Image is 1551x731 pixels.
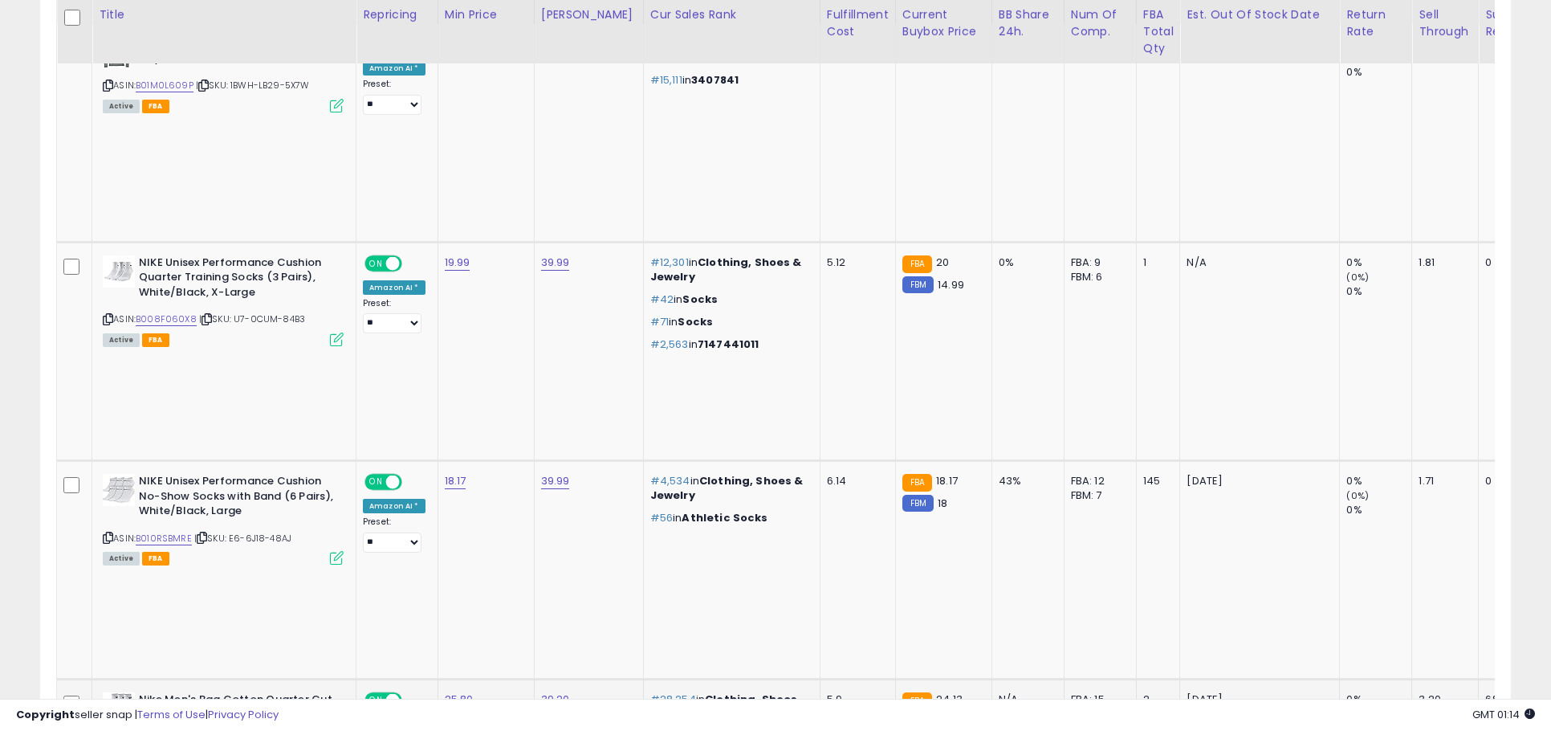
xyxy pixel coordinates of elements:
div: Preset: [363,79,425,115]
span: #56 [650,510,673,525]
p: in [650,511,808,525]
span: #12,301 [650,255,689,270]
div: 5.12 [827,255,883,270]
span: #2,563 [650,337,689,352]
p: in [650,337,808,352]
p: in [650,255,808,284]
p: in [650,474,808,503]
div: seller snap | | [16,708,279,723]
div: 0% [1346,474,1411,488]
span: 20 [936,255,949,270]
div: Amazon AI * [363,280,425,295]
a: B01M0L609P [136,79,193,92]
small: FBA [902,474,932,492]
p: N/A [1187,255,1327,270]
b: NIKE Unisex Performance Cushion No-Show Socks with Band (6 Pairs), White/Black, Large [139,474,334,523]
div: Preset: [363,298,425,334]
p: in [650,73,808,88]
span: #4,534 [650,473,690,488]
span: Clothing, Shoes & Jewelry [650,255,802,284]
p: in [650,315,808,329]
small: FBM [902,495,934,512]
div: Sell Through [1419,6,1472,40]
span: All listings currently available for purchase on Amazon [103,333,140,347]
div: 1.81 [1419,255,1466,270]
div: Preset: [363,517,425,553]
div: ASIN: [103,474,344,563]
span: #42 [650,292,674,307]
div: Amazon AI * [363,499,425,513]
div: FBA: 12 [1071,474,1124,488]
div: Est. Out Of Stock Date [1187,6,1333,23]
div: 0% [999,255,1052,270]
a: 39.99 [541,473,570,489]
div: Current Buybox Price [902,6,985,40]
small: FBM [902,276,934,293]
a: Privacy Policy [208,707,279,722]
div: ASIN: [103,36,344,111]
span: FBA [142,333,169,347]
a: 19.99 [445,255,470,271]
div: FBM: 7 [1071,488,1124,503]
span: | SKU: E6-6J18-48AJ [194,532,291,545]
span: All listings currently available for purchase on Amazon [103,552,140,566]
div: 0 [1485,474,1539,488]
div: Amazon AI * [363,61,425,76]
span: #71 [650,314,669,329]
a: 18.17 [445,473,466,489]
a: 39.99 [541,255,570,271]
span: OFF [400,476,425,489]
div: Sugg Qty Replenish [1485,6,1545,40]
span: ON [366,476,386,489]
div: Cur Sales Rank [650,6,813,23]
div: 43% [999,474,1052,488]
a: Terms of Use [137,707,206,722]
div: FBA: 9 [1071,255,1124,270]
div: FBA Total Qty [1143,6,1174,57]
div: Repricing [363,6,431,23]
small: FBA [902,255,932,273]
span: 14.99 [938,277,964,292]
p: in [650,292,808,307]
strong: Copyright [16,707,75,722]
span: All listings currently available for purchase on Amazon [103,100,140,113]
div: Return Rate [1346,6,1405,40]
div: [PERSON_NAME] [541,6,637,23]
span: FBA [142,100,169,113]
span: 2025-10-7 01:14 GMT [1472,707,1535,722]
span: OFF [400,256,425,270]
span: 18.17 [936,473,958,488]
span: Socks [678,314,713,329]
div: 0% [1346,255,1411,270]
span: Athletic Socks [682,510,767,525]
span: ON [366,256,386,270]
div: Fulfillment Cost [827,6,889,40]
span: FBA [142,552,169,566]
div: 1.71 [1419,474,1466,488]
div: 1 [1143,255,1168,270]
b: NIKE Unisex Performance Cushion Quarter Training Socks (3 Pairs), White/Black, X-Large [139,255,334,304]
div: 145 [1143,474,1168,488]
div: 0% [1346,503,1411,517]
span: 3407841 [691,72,739,88]
div: 0 [1485,255,1539,270]
div: FBM: 6 [1071,270,1124,284]
span: #15,111 [650,72,682,88]
div: Min Price [445,6,527,23]
span: 7147441011 [698,337,759,352]
span: 18 [938,496,947,511]
div: 0% [1346,65,1411,80]
span: Clothing, Shoes & Jewelry [650,473,804,503]
div: 6.14 [827,474,883,488]
div: Title [99,6,349,23]
div: 0% [1346,284,1411,299]
div: Num of Comp. [1071,6,1130,40]
a: B008F060X8 [136,312,197,326]
span: | SKU: 1BWH-LB29-5X7W [196,79,310,92]
div: BB Share 24h. [999,6,1057,40]
small: (0%) [1346,489,1369,502]
small: (0%) [1346,271,1369,284]
span: Socks [682,292,718,307]
span: | SKU: U7-0CUM-84B3 [199,312,305,325]
img: 51YiffUOlBL._SL40_.jpg [103,474,135,506]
